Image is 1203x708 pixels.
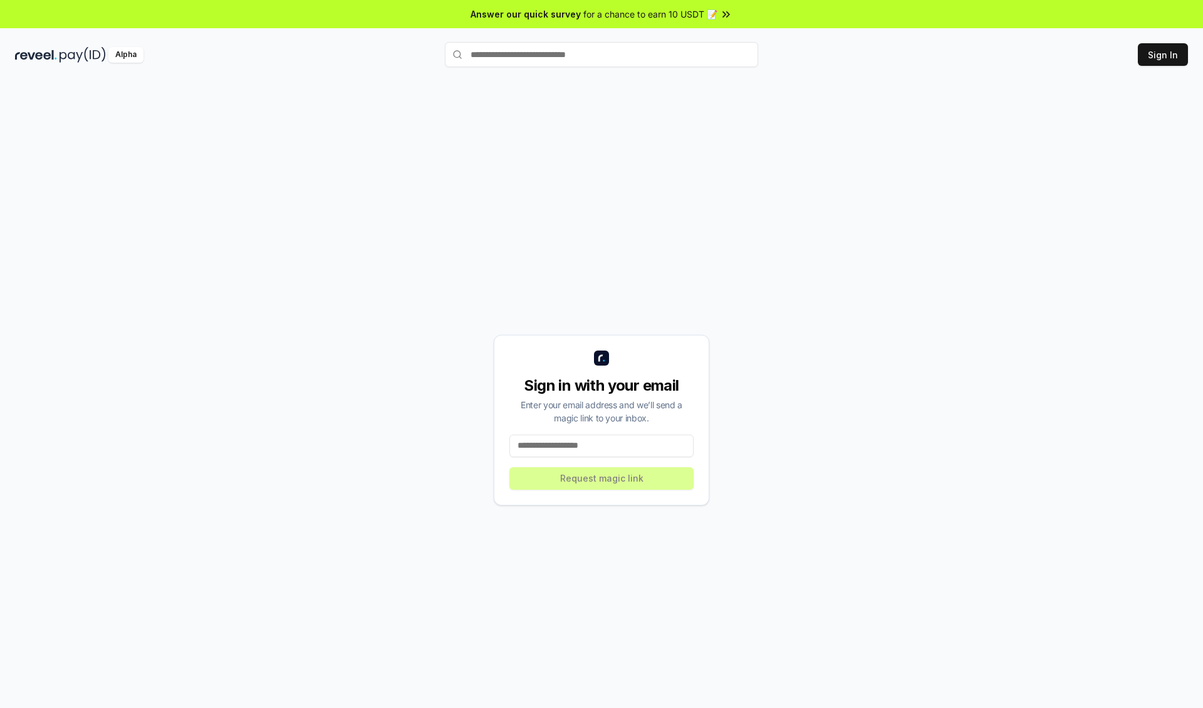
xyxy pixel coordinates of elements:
span: for a chance to earn 10 USDT 📝 [583,8,717,21]
img: logo_small [594,351,609,366]
img: reveel_dark [15,47,57,63]
img: pay_id [60,47,106,63]
span: Answer our quick survey [471,8,581,21]
div: Sign in with your email [509,376,694,396]
button: Sign In [1138,43,1188,66]
div: Enter your email address and we’ll send a magic link to your inbox. [509,398,694,425]
div: Alpha [108,47,143,63]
